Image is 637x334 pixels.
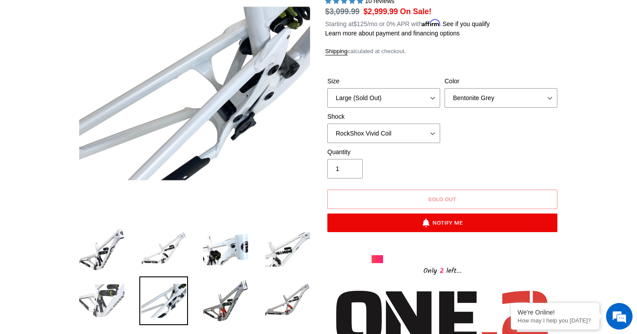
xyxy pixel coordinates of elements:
button: Notify Me [327,214,557,232]
label: Quantity [327,148,440,157]
a: Learn more about payment and financing options [325,30,460,37]
img: Load image into Gallery viewer, ONE.2 DH - Frameset [201,276,250,325]
span: Affirm [422,19,441,27]
img: Load image into Gallery viewer, ONE.2 DH - Frameset [139,225,188,274]
div: Minimize live chat window [145,4,166,26]
img: Load image into Gallery viewer, ONE.2 DH - Frameset [77,225,126,274]
div: Chat with us now [59,50,162,61]
div: Only left... [372,263,513,277]
label: Color [445,77,557,86]
label: Size [327,77,440,86]
span: $125 [353,20,367,27]
p: Starting at /mo or 0% APR with . [325,17,490,29]
span: On Sale! [400,6,431,17]
a: See if you qualify - Learn more about Affirm Financing (opens in modal) [442,20,490,27]
img: Load image into Gallery viewer, ONE.2 DH - Frameset [263,225,312,274]
s: $3,099.99 [325,7,360,16]
span: $2,999.99 [364,7,398,16]
span: We're online! [51,112,122,201]
p: How may I help you today? [518,317,593,324]
img: Load image into Gallery viewer, ONE.2 DH - Frameset [201,225,250,274]
div: We're Online! [518,309,593,316]
div: calculated at checkout. [325,47,560,56]
textarea: Type your message and hit 'Enter' [4,242,169,273]
button: Sold out [327,190,557,209]
img: Load image into Gallery viewer, ONE.2 DH - Frameset [139,276,188,325]
span: 2 [437,265,446,276]
label: Shock [327,112,440,121]
img: d_696896380_company_1647369064580_696896380 [28,44,50,66]
img: Load image into Gallery viewer, ONE.2 DH - Frameset [77,276,126,325]
span: Sold out [428,196,457,202]
a: Shipping [325,48,348,55]
div: Navigation go back [10,49,23,62]
img: Load image into Gallery viewer, ONE.2 DH - Frameset [263,276,312,325]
